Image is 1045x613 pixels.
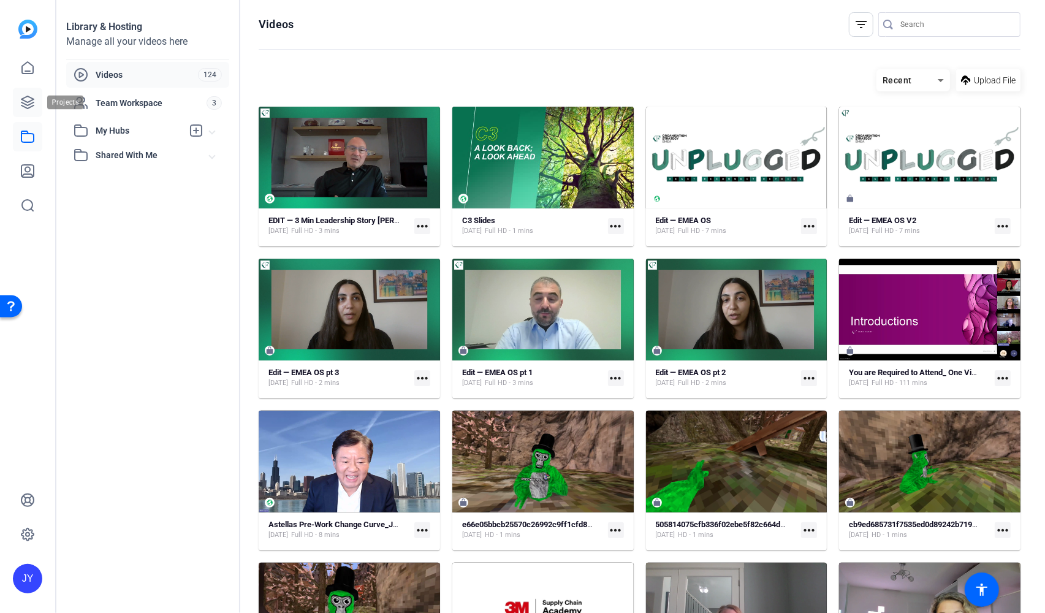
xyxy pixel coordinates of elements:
[849,520,990,540] a: cb9ed685731f7535ed0d89242b7199fc[DATE]HD - 1 mins
[678,530,714,540] span: HD - 1 mins
[485,378,533,388] span: Full HD - 3 mins
[849,530,868,540] span: [DATE]
[462,378,482,388] span: [DATE]
[656,368,726,377] strong: Edit — EMEA OS pt 2
[485,226,533,236] span: Full HD - 1 mins
[849,378,868,388] span: [DATE]
[801,370,817,386] mat-icon: more_horiz
[883,75,912,85] span: Recent
[268,520,409,540] a: Astellas Pre-Work Change Curve_JPN-20250417_002858-会議の録音[DATE]Full HD - 8 mins
[66,34,229,49] div: Manage all your videos here
[485,530,520,540] span: HD - 1 mins
[656,520,797,540] a: 505814075cfb336f02ebe5f82c664d38[DATE]HD - 1 mins
[849,226,868,236] span: [DATE]
[656,378,675,388] span: [DATE]
[66,118,229,143] mat-expansion-panel-header: My Hubs
[608,522,624,538] mat-icon: more_horiz
[291,226,340,236] span: Full HD - 3 mins
[462,216,603,236] a: C3 Slides[DATE]Full HD - 1 mins
[872,530,907,540] span: HD - 1 mins
[900,17,1011,32] input: Search
[414,218,430,234] mat-icon: more_horiz
[462,226,482,236] span: [DATE]
[656,368,797,388] a: Edit — EMEA OS pt 2[DATE]Full HD - 2 mins
[801,522,817,538] mat-icon: more_horiz
[462,368,603,388] a: Edit — EMEA OS pt 1[DATE]Full HD - 3 mins
[656,520,789,529] strong: 505814075cfb336f02ebe5f82c664d38
[656,216,797,236] a: Edit — EMEA OS[DATE]Full HD - 7 mins
[995,370,1011,386] mat-icon: more_horiz
[801,218,817,234] mat-icon: more_horiz
[608,370,624,386] mat-icon: more_horiz
[462,520,596,529] strong: e66e05bbcb25570c26992c9ff1cfd868
[198,68,222,82] span: 124
[656,530,675,540] span: [DATE]
[854,17,868,32] mat-icon: filter_list
[13,564,42,593] div: JY
[656,216,712,225] strong: Edit — EMEA OS
[268,378,288,388] span: [DATE]
[462,368,533,377] strong: Edit — EMEA OS pt 1
[678,378,727,388] span: Full HD - 2 mins
[656,226,675,236] span: [DATE]
[414,522,430,538] mat-icon: more_horiz
[872,378,927,388] span: Full HD - 111 mins
[291,530,340,540] span: Full HD - 8 mins
[678,226,727,236] span: Full HD - 7 mins
[462,216,495,225] strong: C3 Slides
[810,537,1030,598] iframe: Drift Widget Chat Controller
[462,530,482,540] span: [DATE]
[849,216,990,236] a: Edit — EMEA OS V2[DATE]Full HD - 7 mins
[268,216,438,225] strong: EDIT — 3 Min Leadership Story [PERSON_NAME]
[96,69,198,81] span: Videos
[96,97,207,109] span: Team Workspace
[849,368,990,388] a: You are Required to Attend_ One Vision, One Team, Transforming for Success Workshop - Module 1_ T...
[849,520,984,529] strong: cb9ed685731f7535ed0d89242b7199fc
[268,520,513,529] strong: Astellas Pre-Work Change Curve_JPN-20250417_002858-会議の録音
[414,370,430,386] mat-icon: more_horiz
[995,522,1011,538] mat-icon: more_horiz
[291,378,340,388] span: Full HD - 2 mins
[462,520,603,540] a: e66e05bbcb25570c26992c9ff1cfd868[DATE]HD - 1 mins
[956,69,1020,91] button: Upload File
[849,216,916,225] strong: Edit — EMEA OS V2
[608,218,624,234] mat-icon: more_horiz
[268,226,288,236] span: [DATE]
[18,20,37,39] img: blue-gradient.svg
[268,368,339,377] strong: Edit — EMEA OS pt 3
[268,368,409,388] a: Edit — EMEA OS pt 3[DATE]Full HD - 2 mins
[96,124,183,137] span: My Hubs
[66,20,229,34] div: Library & Hosting
[207,96,222,110] span: 3
[268,216,409,236] a: EDIT — 3 Min Leadership Story [PERSON_NAME][DATE]Full HD - 3 mins
[66,143,229,167] mat-expansion-panel-header: Shared With Me
[268,530,288,540] span: [DATE]
[872,226,920,236] span: Full HD - 7 mins
[995,218,1011,234] mat-icon: more_horiz
[974,74,1016,87] span: Upload File
[47,95,86,110] div: Projects
[96,149,210,162] span: Shared With Me
[259,17,294,32] h1: Videos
